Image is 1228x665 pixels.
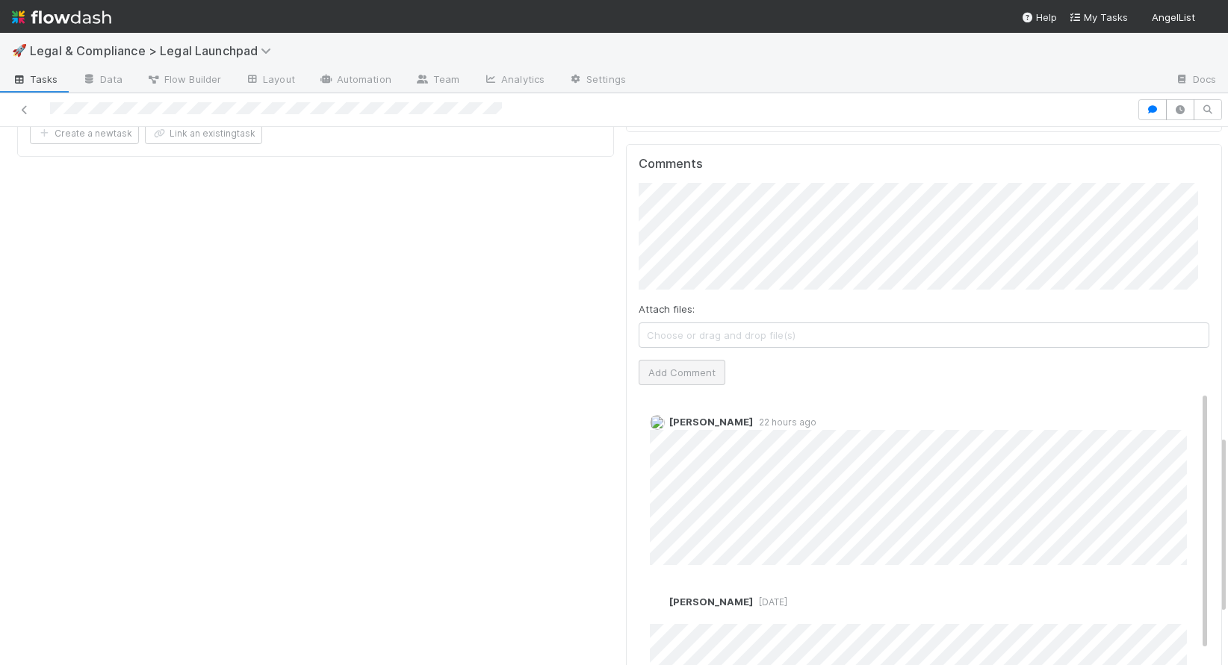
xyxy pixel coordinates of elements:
[1069,10,1128,25] a: My Tasks
[70,69,134,93] a: Data
[146,72,221,87] span: Flow Builder
[12,4,111,30] img: logo-inverted-e16ddd16eac7371096b0.svg
[669,596,753,608] span: [PERSON_NAME]
[403,69,471,93] a: Team
[12,44,27,57] span: 🚀
[556,69,638,93] a: Settings
[1201,10,1216,25] img: avatar_6811aa62-070e-4b0a-ab85-15874fb457a1.png
[471,69,556,93] a: Analytics
[669,416,753,428] span: [PERSON_NAME]
[1069,11,1128,23] span: My Tasks
[30,43,279,58] span: Legal & Compliance > Legal Launchpad
[753,596,787,608] span: [DATE]
[1163,69,1228,93] a: Docs
[639,302,695,316] label: Attach files:
[650,594,665,609] img: avatar_6811aa62-070e-4b0a-ab85-15874fb457a1.png
[12,72,58,87] span: Tasks
[233,69,307,93] a: Layout
[639,360,725,385] button: Add Comment
[1021,10,1057,25] div: Help
[1152,11,1195,23] span: AngelList
[145,123,262,144] button: Link an existingtask
[753,416,816,428] span: 22 hours ago
[307,69,403,93] a: Automation
[650,415,665,430] img: avatar_7ba8ec58-bd0f-432b-b5d2-ae377bfaef52.png
[639,323,1209,347] span: Choose or drag and drop file(s)
[30,123,139,144] button: Create a newtask
[639,157,1210,172] h5: Comments
[134,69,233,93] a: Flow Builder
